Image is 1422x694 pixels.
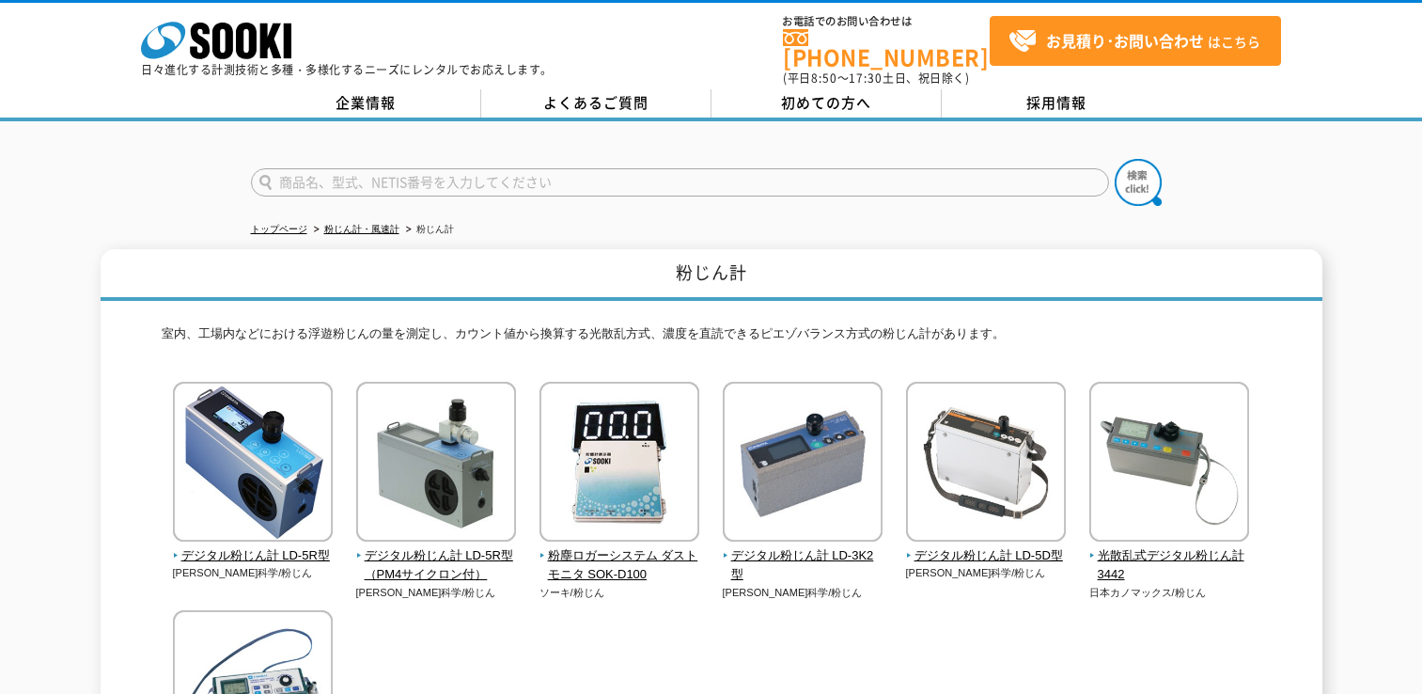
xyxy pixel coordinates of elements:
[141,64,553,75] p: 日々進化する計測技術と多種・多様化するニーズにレンタルでお応えします。
[356,382,516,546] img: デジタル粉じん計 LD-5R型（PM4サイクロン付）
[811,70,837,87] span: 8:50
[723,382,883,546] img: デジタル粉じん計 LD-3K2型
[1089,528,1250,585] a: 光散乱式デジタル粉じん計 3442
[173,546,334,566] span: デジタル粉じん計 LD-5R型
[906,382,1066,546] img: デジタル粉じん計 LD-5D型
[173,382,333,546] img: デジタル粉じん計 LD-5R型
[251,224,307,234] a: トップページ
[1115,159,1162,206] img: btn_search.png
[356,528,517,585] a: デジタル粉じん計 LD-5R型（PM4サイクロン付）
[990,16,1281,66] a: お見積り･お問い合わせはこちら
[723,546,883,586] span: デジタル粉じん計 LD-3K2型
[781,92,871,113] span: 初めての方へ
[906,565,1067,581] p: [PERSON_NAME]科学/粉じん
[101,249,1322,301] h1: 粉じん計
[1008,27,1260,55] span: はこちら
[173,565,334,581] p: [PERSON_NAME]科学/粉じん
[1089,382,1249,546] img: 光散乱式デジタル粉じん計 3442
[402,220,454,240] li: 粉じん計
[356,585,517,601] p: [PERSON_NAME]科学/粉じん
[539,382,699,546] img: 粉塵ロガーシステム ダストモニタ SOK-D100
[711,89,942,118] a: 初めての方へ
[906,546,1067,566] span: デジタル粉じん計 LD-5D型
[539,528,700,585] a: 粉塵ロガーシステム ダストモニタ SOK-D100
[906,528,1067,566] a: デジタル粉じん計 LD-5D型
[723,585,883,601] p: [PERSON_NAME]科学/粉じん
[539,546,700,586] span: 粉塵ロガーシステム ダストモニタ SOK-D100
[251,168,1109,197] input: 商品名、型式、NETIS番号を入力してください
[1089,585,1250,601] p: 日本カノマックス/粉じん
[942,89,1172,118] a: 採用情報
[849,70,883,87] span: 17:30
[251,89,481,118] a: 企業情報
[783,29,990,68] a: [PHONE_NUMBER]
[481,89,711,118] a: よくあるご質問
[723,528,883,585] a: デジタル粉じん計 LD-3K2型
[173,528,334,566] a: デジタル粉じん計 LD-5R型
[783,70,969,87] span: (平日 ～ 土日、祝日除く)
[356,546,517,586] span: デジタル粉じん計 LD-5R型（PM4サイクロン付）
[539,585,700,601] p: ソーキ/粉じん
[1046,29,1204,52] strong: お見積り･お問い合わせ
[162,324,1261,354] p: 室内、工場内などにおける浮遊粉じんの量を測定し、カウント値から換算する光散乱方式、濃度を直読できるピエゾバランス方式の粉じん計があります。
[783,16,990,27] span: お電話でのお問い合わせは
[1089,546,1250,586] span: 光散乱式デジタル粉じん計 3442
[324,224,399,234] a: 粉じん計・風速計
